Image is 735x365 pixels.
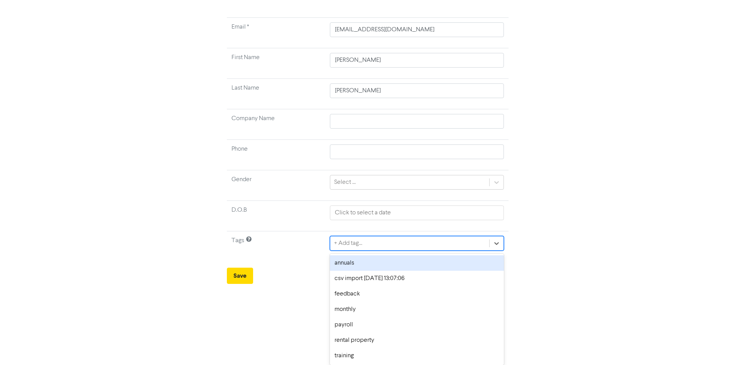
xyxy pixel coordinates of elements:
[696,328,735,365] iframe: Chat Widget
[227,109,326,140] td: Company Name
[227,140,326,170] td: Phone
[227,268,253,284] button: Save
[227,48,326,79] td: First Name
[227,170,326,201] td: Gender
[330,348,504,363] div: training
[330,286,504,302] div: feedback
[334,178,356,187] div: Select ...
[330,333,504,348] div: rental property
[334,239,362,248] div: + Add tag...
[330,271,504,286] div: csv import [DATE] 13:07:06
[330,205,504,220] input: Click to select a date
[227,18,326,48] td: Required
[227,201,326,231] td: D.O.B
[330,255,504,271] div: annuals
[330,302,504,317] div: monthly
[330,317,504,333] div: payroll
[227,79,326,109] td: Last Name
[227,231,326,262] td: Tags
